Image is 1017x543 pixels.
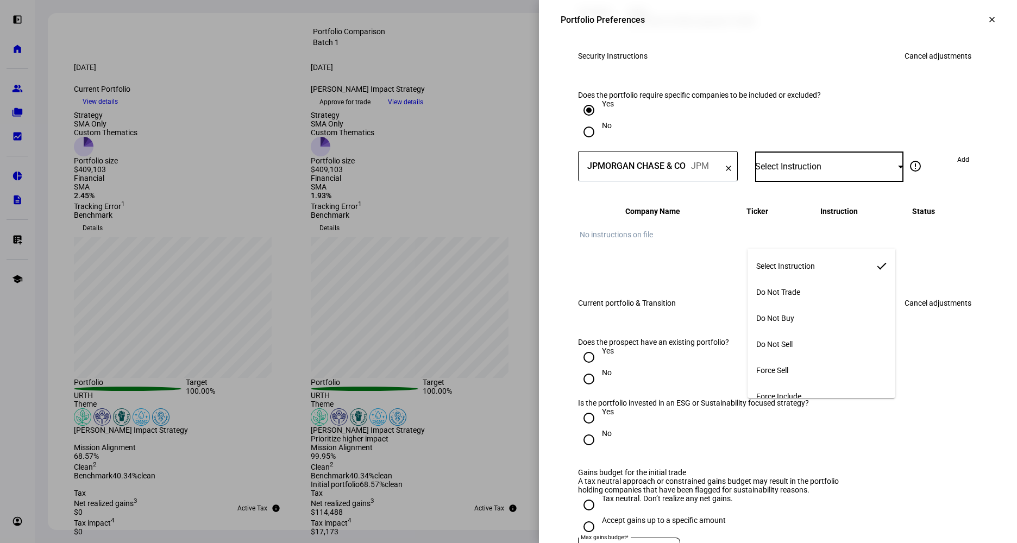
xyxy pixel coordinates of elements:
span: Force Include [756,392,801,401]
span: Select Instruction [756,262,815,270]
span: Do Not Buy [756,314,794,323]
span: Force Sell [756,366,788,375]
span: Do Not Trade [756,288,800,296]
span: Do Not Sell [756,340,793,349]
